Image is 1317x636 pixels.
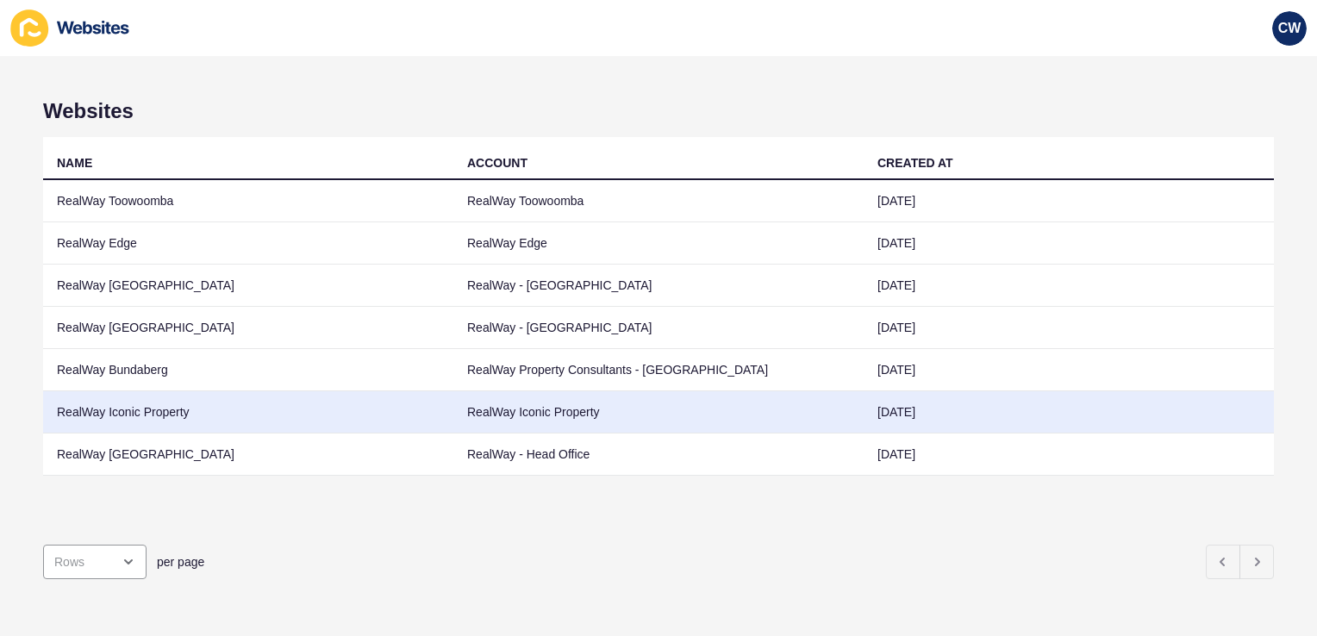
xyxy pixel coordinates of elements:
td: [DATE] [864,349,1274,391]
span: per page [157,553,204,571]
td: [DATE] [864,180,1274,222]
td: [DATE] [864,391,1274,433]
td: RealWay Edge [43,222,453,265]
div: ACCOUNT [467,154,527,171]
td: RealWay - [GEOGRAPHIC_DATA] [453,307,864,349]
div: open menu [43,545,147,579]
td: RealWay - [GEOGRAPHIC_DATA] [453,265,864,307]
td: RealWay Toowoomba [43,180,453,222]
h1: Websites [43,99,1274,123]
td: RealWay Toowoomba [453,180,864,222]
td: RealWay [GEOGRAPHIC_DATA] [43,433,453,476]
td: RealWay [GEOGRAPHIC_DATA] [43,265,453,307]
div: NAME [57,154,92,171]
td: [DATE] [864,433,1274,476]
td: RealWay Edge [453,222,864,265]
td: [DATE] [864,222,1274,265]
span: CW [1278,20,1301,37]
td: [DATE] [864,307,1274,349]
td: RealWay Iconic Property [453,391,864,433]
td: RealWay - Head Office [453,433,864,476]
div: CREATED AT [877,154,953,171]
td: RealWay Iconic Property [43,391,453,433]
td: RealWay Bundaberg [43,349,453,391]
td: RealWay [GEOGRAPHIC_DATA] [43,307,453,349]
td: RealWay Property Consultants - [GEOGRAPHIC_DATA] [453,349,864,391]
td: [DATE] [864,265,1274,307]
